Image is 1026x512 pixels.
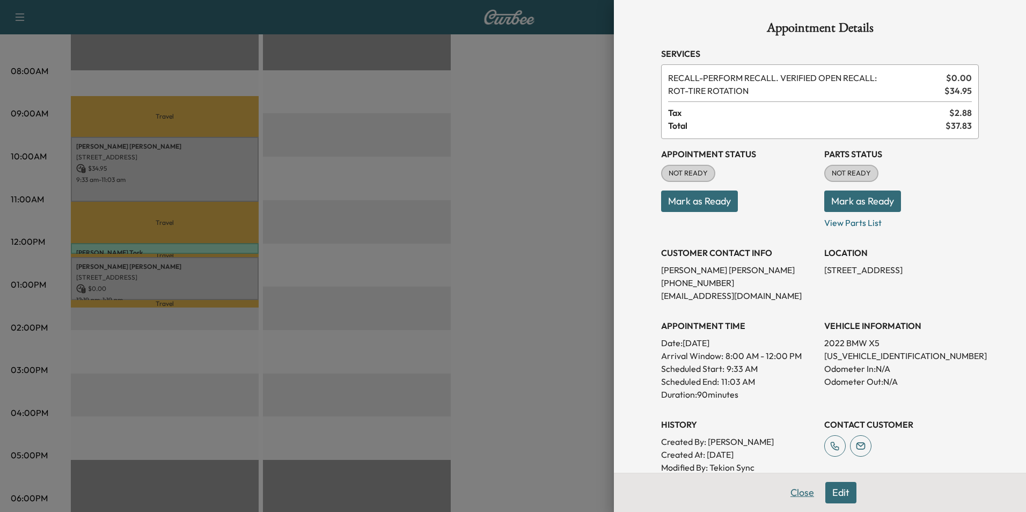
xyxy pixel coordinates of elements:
[727,362,758,375] p: 9:33 AM
[824,418,979,431] h3: CONTACT CUSTOMER
[661,362,724,375] p: Scheduled Start:
[661,191,738,212] button: Mark as Ready
[661,418,816,431] h3: History
[824,246,979,259] h3: LOCATION
[661,448,816,461] p: Created At : [DATE]
[949,106,972,119] span: $ 2.88
[668,84,940,97] span: TIRE ROTATION
[661,388,816,401] p: Duration: 90 minutes
[661,21,979,39] h1: Appointment Details
[661,148,816,160] h3: Appointment Status
[721,375,755,388] p: 11:03 AM
[783,482,821,503] button: Close
[946,71,972,84] span: $ 0.00
[824,191,901,212] button: Mark as Ready
[824,362,979,375] p: Odometer In: N/A
[824,319,979,332] h3: VEHICLE INFORMATION
[824,375,979,388] p: Odometer Out: N/A
[946,119,972,132] span: $ 37.83
[661,264,816,276] p: [PERSON_NAME] [PERSON_NAME]
[661,435,816,448] p: Created By : [PERSON_NAME]
[668,106,949,119] span: Tax
[661,337,816,349] p: Date: [DATE]
[944,84,972,97] span: $ 34.95
[825,482,856,503] button: Edit
[662,168,714,179] span: NOT READY
[661,375,719,388] p: Scheduled End:
[824,349,979,362] p: [US_VEHICLE_IDENTIFICATION_NUMBER]
[661,349,816,362] p: Arrival Window:
[661,276,816,289] p: [PHONE_NUMBER]
[668,119,946,132] span: Total
[661,47,979,60] h3: Services
[824,212,979,229] p: View Parts List
[725,349,802,362] span: 8:00 AM - 12:00 PM
[824,148,979,160] h3: Parts Status
[668,71,942,84] span: PERFORM RECALL. VERIFIED OPEN RECALL:
[661,461,816,474] p: Modified By : Tekion Sync
[661,289,816,302] p: [EMAIL_ADDRESS][DOMAIN_NAME]
[824,264,979,276] p: [STREET_ADDRESS]
[661,246,816,259] h3: CUSTOMER CONTACT INFO
[824,337,979,349] p: 2022 BMW X5
[825,168,877,179] span: NOT READY
[661,319,816,332] h3: APPOINTMENT TIME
